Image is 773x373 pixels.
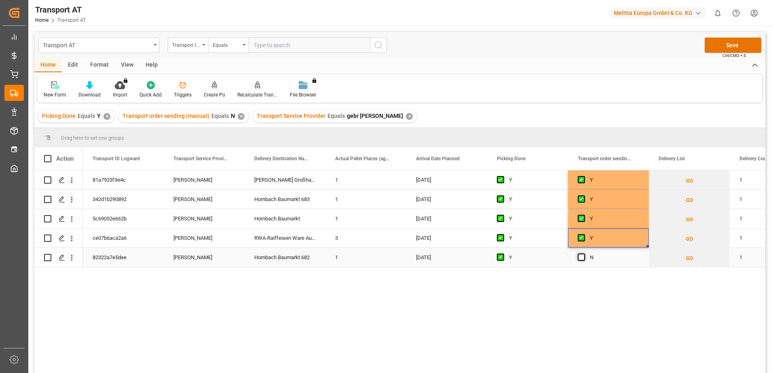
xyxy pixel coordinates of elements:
[249,38,370,53] input: Type to search
[325,248,406,267] div: 1
[34,59,62,72] div: Home
[509,190,558,209] div: Y
[42,113,76,119] span: Picking Done
[83,228,164,247] div: ce07b6aca2a6
[139,59,164,72] div: Help
[245,228,325,247] div: RWA-Raiffeisen Ware Austria
[497,156,526,161] span: Picking Done
[590,229,639,247] div: Y
[84,59,115,72] div: Format
[245,170,325,189] div: [PERSON_NAME] Großhandels-
[34,248,83,267] div: Press SPACE to select this row.
[34,209,83,228] div: Press SPACE to select this row.
[43,40,151,50] div: Transport AT
[213,40,240,49] div: Equals
[722,52,746,59] span: Ctrl/CMD + S
[56,155,74,162] div: Action
[590,210,639,228] div: Y
[509,210,558,228] div: Y
[347,113,403,119] span: gebr [PERSON_NAME]
[139,91,162,98] div: Quick Add
[164,248,245,267] div: [PERSON_NAME]
[211,113,229,119] span: Equals
[245,248,325,267] div: Hornbach Baumarkt 682
[245,190,325,209] div: Hornbach Baumarkt 683
[416,156,460,161] span: Arrival Date Planned
[44,91,66,98] div: New Form
[164,190,245,209] div: [PERSON_NAME]
[238,113,245,120] div: ✕
[208,38,249,53] button: open menu
[406,228,487,247] div: [DATE]
[578,156,632,161] span: Transport order sending (manual)
[406,170,487,189] div: [DATE]
[35,4,86,16] div: Transport AT
[97,113,101,119] span: Y
[659,156,685,161] span: Delivery List
[254,156,308,161] span: Delivery Destination Name
[325,209,406,228] div: 1
[34,228,83,248] div: Press SPACE to select this row.
[174,91,192,98] div: Triggers
[61,135,124,141] span: Drag here to set row groups
[237,91,278,98] div: Recalculate Transport Costs
[590,171,639,189] div: Y
[325,190,406,209] div: 1
[335,156,389,161] span: Actual Pallet Places (aggregation)
[35,17,49,23] a: Home
[164,209,245,228] div: [PERSON_NAME]
[122,113,209,119] span: Transport order sending (manual)
[327,113,345,119] span: Equals
[610,7,705,19] div: Melitta Europa GmbH & Co. KG
[172,40,200,49] div: Transport ID Logward
[406,113,413,120] div: ✕
[204,91,225,98] div: Create Po
[406,190,487,209] div: [DATE]
[168,38,208,53] button: open menu
[245,209,325,228] div: Hornbach Baumarkt
[590,190,639,209] div: Y
[257,113,325,119] span: Transport Service Provider
[231,113,235,119] span: N
[103,113,110,120] div: ✕
[34,170,83,190] div: Press SPACE to select this row.
[370,38,387,53] button: search button
[83,170,164,189] div: 81a7923f3e4c
[509,171,558,189] div: Y
[325,228,406,247] div: 3
[164,170,245,189] div: [PERSON_NAME]
[62,59,84,72] div: Edit
[709,4,727,22] button: show 0 new notifications
[406,248,487,267] div: [DATE]
[739,156,771,161] span: Delivery Count
[78,91,101,98] div: Download
[93,156,140,161] span: Transport ID Logward
[406,209,487,228] div: [DATE]
[83,248,164,267] div: 82322a7e5dee
[83,209,164,228] div: 5c69052e662b
[78,113,95,119] span: Equals
[38,38,160,53] button: open menu
[34,190,83,209] div: Press SPACE to select this row.
[164,228,245,247] div: [PERSON_NAME]
[509,248,558,267] div: Y
[705,38,761,53] button: Save
[509,229,558,247] div: Y
[115,59,139,72] div: View
[173,156,228,161] span: Transport Service Provider
[727,4,745,22] button: Help Center
[590,248,639,267] div: N
[325,170,406,189] div: 1
[610,5,709,21] button: Melitta Europa GmbH & Co. KG
[83,190,164,209] div: 342d1b290892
